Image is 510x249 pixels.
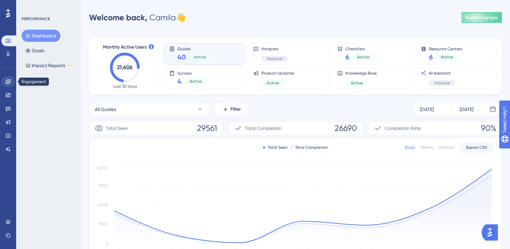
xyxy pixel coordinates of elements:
button: Export CSV [460,142,493,153]
span: Last 30 days [113,84,137,89]
span: Active [441,54,453,60]
span: Total Seen [106,124,128,132]
div: Daily [405,145,415,150]
span: Active [194,54,206,60]
button: Filter [215,103,248,116]
div: Total Completion [290,145,328,150]
span: 6 [345,52,349,62]
button: Dashboard [22,30,60,42]
span: Product Updates [261,71,294,76]
span: Monthly Active Users [103,43,147,51]
div: PERFORMANCE [22,16,50,22]
span: 26690 [335,123,357,134]
span: Completion Rate [385,124,421,132]
span: Publish Changes [465,15,498,20]
span: AI Assistant [429,71,455,76]
span: Hotspots [261,46,288,52]
span: 29561 [197,123,217,134]
div: Monthly [439,145,454,150]
text: 21,606 [117,64,133,71]
span: Resource Centers [429,46,462,51]
span: Export CSV [466,145,487,150]
button: Publish Changes [461,12,502,23]
span: Welcome back, [89,12,147,22]
tspan: 0 [106,241,109,246]
div: BETA [66,64,73,67]
span: Active [267,80,279,86]
span: 4 [177,77,181,86]
span: Guides [177,46,211,51]
span: Active [357,54,369,60]
div: [DATE] [420,105,434,113]
span: 6 [429,52,433,62]
span: Checklists [345,46,375,51]
span: Surveys [177,71,207,75]
iframe: UserGuiding AI Assistant Launcher [482,222,502,243]
button: Goals [22,45,48,57]
div: [DATE] [460,105,474,113]
span: Need Help? [16,2,42,10]
button: Impact ReportsBETA [22,59,77,72]
span: Knowledge Base [345,71,377,76]
span: Active [190,79,202,84]
div: Weekly [420,145,434,150]
span: Inactive [267,56,282,61]
tspan: 3000 [98,222,109,226]
tspan: 12000 [97,166,109,170]
span: Active [351,80,363,86]
tspan: 6000 [98,202,109,207]
button: All Guides [89,103,209,116]
span: 40 [177,52,186,62]
span: 90% [481,123,496,134]
div: Total Seen [263,145,288,150]
span: All Guides [95,105,116,113]
span: Inactive [434,80,450,86]
span: Filter [230,105,241,113]
span: Total Completion [245,124,282,132]
div: Camila 👋 [89,12,186,23]
tspan: 9000 [98,183,109,188]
